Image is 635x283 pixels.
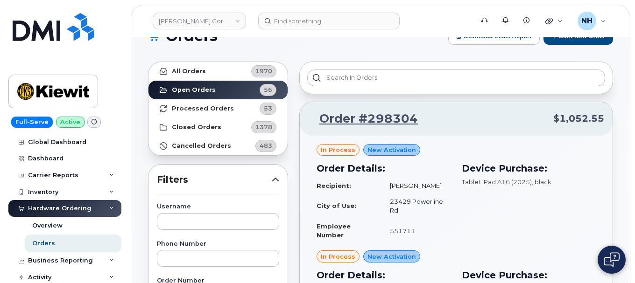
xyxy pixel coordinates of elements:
span: , black [532,178,551,186]
h3: Order Details: [317,161,451,175]
span: Orders [166,29,218,43]
span: in process [321,145,355,154]
strong: Employee Number [317,222,351,239]
strong: Processed Orders [172,105,234,112]
span: $1,052.55 [553,112,604,125]
strong: Open Orders [172,86,216,94]
td: 551711 [381,218,451,243]
span: 483 [260,141,272,150]
a: Kiewit Corporation [153,13,246,29]
span: Tablet iPad A16 (2025) [462,178,532,186]
h3: Device Purchase: [462,161,596,175]
input: Search in orders [307,69,605,86]
td: 23429 Powerline Rd [381,193,451,218]
div: Quicklinks [539,12,569,30]
strong: All Orders [172,68,206,75]
span: in process [321,252,355,261]
strong: Recipient: [317,182,351,189]
a: Cancelled Orders483 [148,137,288,155]
strong: City of Use: [317,202,356,209]
strong: Closed Orders [172,124,221,131]
span: 56 [264,85,272,94]
span: 1378 [255,123,272,131]
label: Phone Number [157,241,279,247]
span: NH [581,15,593,27]
a: Open Orders56 [148,81,288,99]
a: Order #298304 [308,110,418,127]
strong: Cancelled Orders [172,142,231,150]
span: 1970 [255,67,272,76]
h3: Order Details: [317,268,451,282]
h3: Device Purchase: [462,268,596,282]
span: New Activation [367,252,416,261]
div: Nicholas Hayden [571,12,613,30]
a: All Orders1970 [148,62,288,81]
span: 53 [264,104,272,113]
img: Open chat [604,252,620,267]
input: Find something... [258,13,400,29]
span: Filters [157,173,272,186]
span: New Activation [367,145,416,154]
a: Closed Orders1378 [148,118,288,137]
label: Username [157,204,279,210]
td: [PERSON_NAME] [381,178,451,194]
a: Processed Orders53 [148,99,288,118]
